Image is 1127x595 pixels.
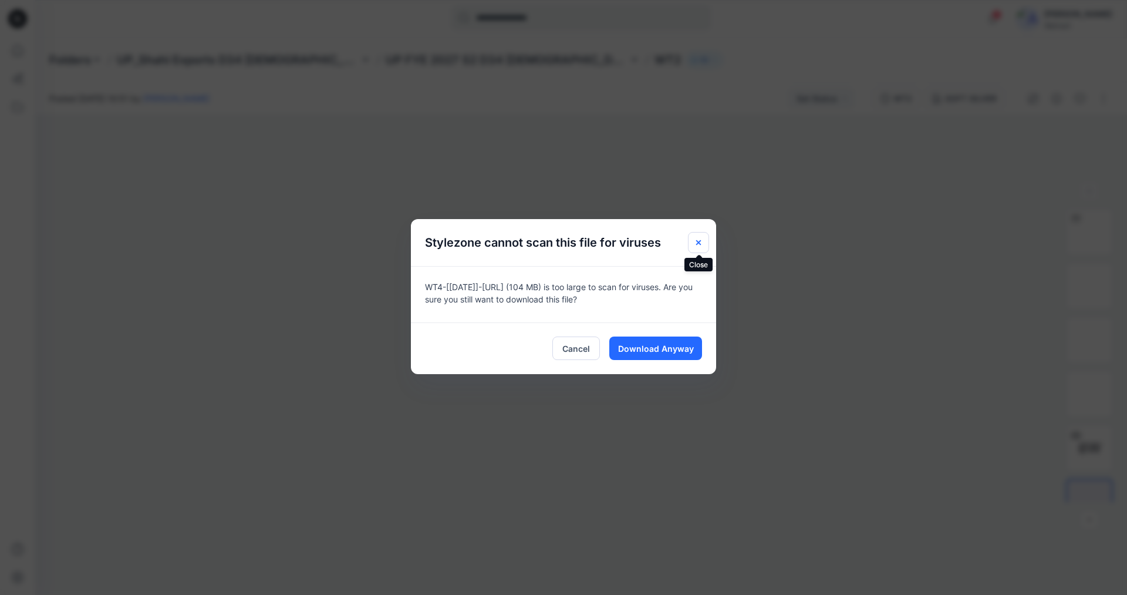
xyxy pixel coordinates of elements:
div: WT4-[[DATE]]-[URL] (104 MB) is too large to scan for viruses. Are you sure you still want to down... [411,266,716,322]
span: Download Anyway [618,342,694,355]
button: Cancel [552,337,600,360]
h5: Stylezone cannot scan this file for viruses [411,219,675,266]
span: Cancel [562,342,590,355]
button: Download Anyway [609,337,702,360]
button: Close [688,232,709,253]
